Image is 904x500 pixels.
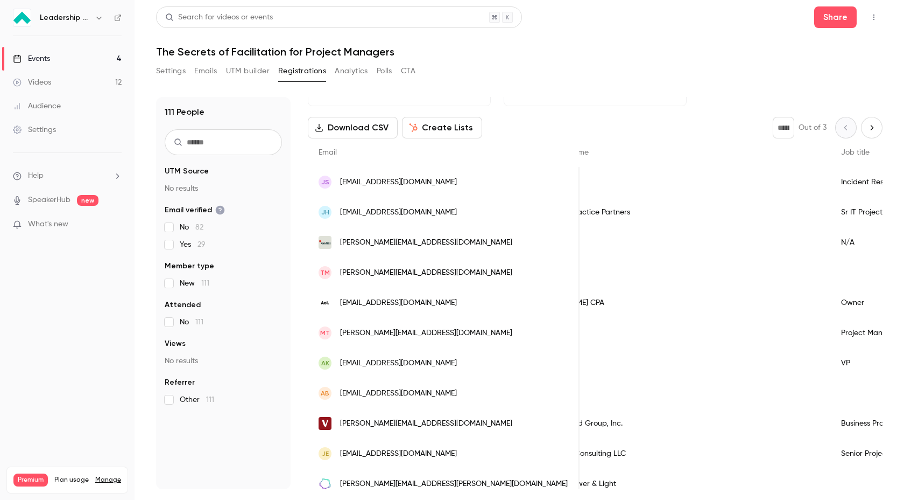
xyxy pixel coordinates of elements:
a: Manage [95,476,121,484]
button: Next page [861,117,882,138]
span: [PERSON_NAME][EMAIL_ADDRESS][PERSON_NAME][DOMAIN_NAME] [340,478,568,490]
span: Views [165,338,186,349]
span: [EMAIL_ADDRESS][DOMAIN_NAME] [340,177,457,188]
span: Premium [13,474,48,487]
span: [EMAIL_ADDRESS][DOMAIN_NAME] [340,297,457,309]
button: Registrations [278,63,326,80]
button: Download CSV [308,117,398,138]
span: [EMAIL_ADDRESS][DOMAIN_NAME] [340,448,457,460]
h1: The Secrets of Facilitation for Project Managers [156,45,882,58]
img: vanguard.com [319,417,331,430]
button: Create Lists [402,117,482,138]
li: help-dropdown-opener [13,170,122,182]
div: N/a [522,378,830,408]
button: Emails [194,63,217,80]
span: MT [320,328,330,338]
div: The Vanguard Group, Inc. [522,408,830,439]
img: grid151.com [319,236,331,249]
p: No results [165,356,282,366]
span: Attended [165,300,201,310]
div: WaFd Bank [522,348,830,378]
span: JH [321,207,329,217]
div: Audience [13,101,61,112]
p: No results [165,183,282,194]
span: New [180,278,209,289]
span: AK [321,358,329,368]
section: facet-groups [165,166,282,405]
h1: 111 People [165,106,204,119]
span: [EMAIL_ADDRESS][DOMAIN_NAME] [340,207,457,218]
div: Delmarva Power & Light [522,469,830,499]
span: Referrer [165,377,195,388]
button: Settings [156,63,186,80]
a: SpeakerHub [28,195,70,206]
span: Yes [180,239,206,250]
div: Edenhofner Consulting LLC [522,439,830,469]
div: [PERSON_NAME] CPA [522,288,830,318]
span: Other [180,394,214,405]
div: Kinwell [522,258,830,288]
h6: Leadership Strategies - 2025 Webinars [40,12,90,23]
img: Leadership Strategies - 2025 Webinars [13,9,31,26]
button: Polls [377,63,392,80]
button: Share [814,6,857,28]
span: Email [319,149,337,156]
div: Search for videos or events [165,12,273,23]
span: [PERSON_NAME][EMAIL_ADDRESS][DOMAIN_NAME] [340,328,512,339]
div: Videos [13,77,51,88]
span: Plan usage [54,476,89,484]
span: No [180,317,203,328]
span: No [180,222,203,233]
span: [PERSON_NAME][EMAIL_ADDRESS][DOMAIN_NAME] [340,267,512,279]
img: exeloncorp.com [319,477,331,490]
span: new [77,195,98,206]
span: [EMAIL_ADDRESS][DOMAIN_NAME] [340,358,457,369]
span: JE [322,449,329,459]
div: Events [13,53,50,64]
button: CTA [401,63,415,80]
span: 111 [201,280,209,287]
div: SAP America [522,167,830,197]
span: 82 [195,224,203,231]
p: Out of 3 [799,122,827,133]
span: [EMAIL_ADDRESS][DOMAIN_NAME] [340,388,457,399]
span: AB [321,388,329,398]
div: iWorwWise [522,318,830,348]
div: Veterinary Practice Partners [522,197,830,227]
div: N/A [522,227,830,258]
span: Job title [841,149,870,156]
button: Analytics [335,63,368,80]
span: Help [28,170,44,182]
div: Settings [13,124,56,135]
span: JS [321,177,329,187]
span: Member type [165,261,214,272]
span: [PERSON_NAME][EMAIL_ADDRESS][DOMAIN_NAME] [340,237,512,248]
span: 111 [206,396,214,404]
span: TM [320,268,330,277]
button: UTM builder [226,63,270,80]
span: UTM Source [165,166,209,177]
span: Email verified [165,205,225,216]
span: [PERSON_NAME][EMAIL_ADDRESS][DOMAIN_NAME] [340,418,512,429]
span: 111 [195,318,203,326]
span: What's new [28,219,68,230]
img: aol.com [319,296,331,309]
span: 29 [197,241,206,248]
